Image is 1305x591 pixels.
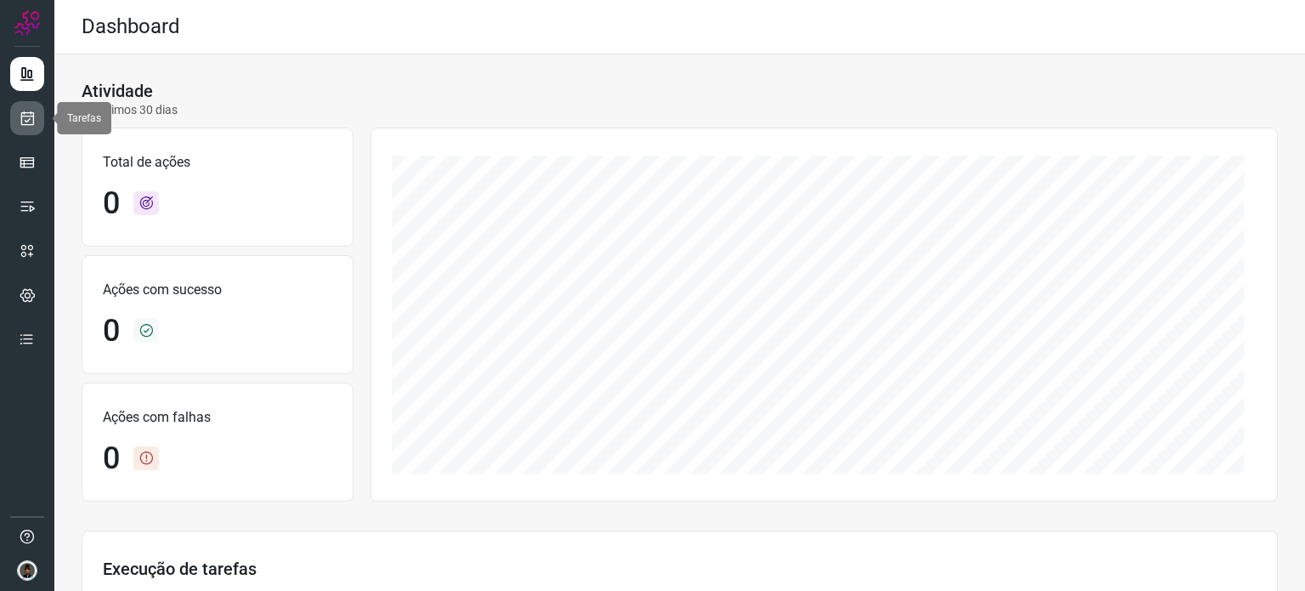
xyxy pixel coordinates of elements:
img: Logo [14,10,40,36]
img: d44150f10045ac5288e451a80f22ca79.png [17,560,37,581]
p: Ações com falhas [103,407,332,428]
h3: Execução de tarefas [103,559,1257,579]
p: Total de ações [103,152,332,173]
h3: Atividade [82,81,153,101]
p: Ações com sucesso [103,280,332,300]
h1: 0 [103,185,120,222]
h1: 0 [103,440,120,477]
span: Tarefas [67,112,101,124]
h2: Dashboard [82,14,180,39]
p: Últimos 30 dias [82,101,178,119]
h1: 0 [103,313,120,349]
